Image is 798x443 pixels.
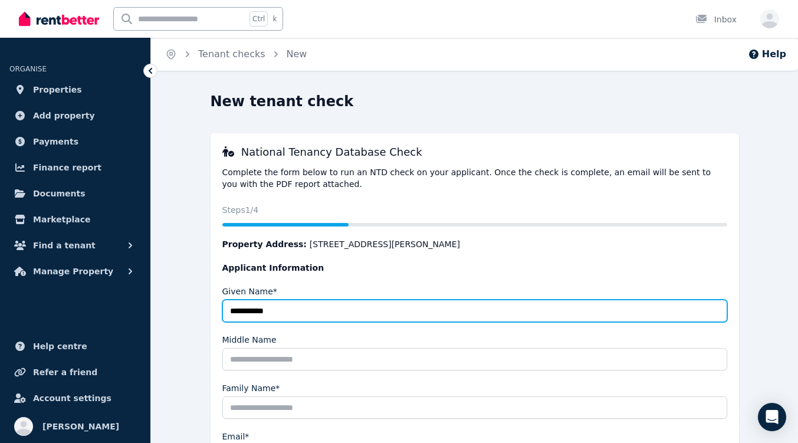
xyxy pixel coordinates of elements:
[9,334,141,358] a: Help centre
[33,391,111,405] span: Account settings
[222,382,280,394] label: Family Name*
[9,360,141,384] a: Refer a friend
[748,47,786,61] button: Help
[287,48,307,60] a: New
[9,156,141,179] a: Finance report
[9,234,141,257] button: Find a tenant
[9,104,141,127] a: Add property
[151,38,321,71] nav: Breadcrumb
[9,65,47,73] span: ORGANISE
[249,11,268,27] span: Ctrl
[9,386,141,410] a: Account settings
[222,204,727,216] p: Steps 1 /4
[758,403,786,431] div: Open Intercom Messenger
[33,109,95,123] span: Add property
[42,419,119,434] span: [PERSON_NAME]
[33,212,90,227] span: Marketplace
[33,238,96,252] span: Find a tenant
[222,239,307,249] span: Property Address:
[211,92,354,111] h1: New tenant check
[33,186,86,201] span: Documents
[695,14,737,25] div: Inbox
[33,365,97,379] span: Refer a friend
[222,262,727,274] legend: Applicant Information
[9,260,141,283] button: Manage Property
[222,334,277,346] label: Middle Name
[9,78,141,101] a: Properties
[33,339,87,353] span: Help centre
[33,160,101,175] span: Finance report
[19,10,99,28] img: RentBetter
[222,145,727,159] h3: National Tenancy Database Check
[222,286,277,297] label: Given Name*
[33,134,78,149] span: Payments
[9,208,141,231] a: Marketplace
[222,166,727,190] p: Complete the form below to run an NTD check on your applicant. Once the check is complete, an ema...
[222,431,249,442] label: Email*
[9,130,141,153] a: Payments
[9,182,141,205] a: Documents
[33,264,113,278] span: Manage Property
[198,48,265,60] a: Tenant checks
[310,238,460,250] span: [STREET_ADDRESS][PERSON_NAME]
[272,14,277,24] span: k
[33,83,82,97] span: Properties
